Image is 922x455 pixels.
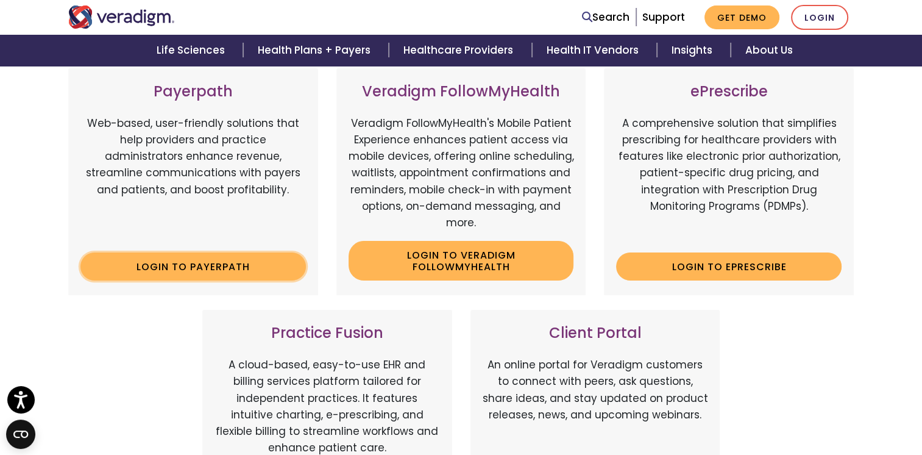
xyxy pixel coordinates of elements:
p: Veradigm FollowMyHealth's Mobile Patient Experience enhances patient access via mobile devices, o... [349,115,574,231]
h3: Client Portal [483,324,708,342]
a: Health Plans + Payers [243,35,389,66]
img: Veradigm logo [68,5,175,29]
h3: Practice Fusion [215,324,440,342]
h3: ePrescribe [616,83,842,101]
a: Health IT Vendors [532,35,657,66]
a: Login to Veradigm FollowMyHealth [349,241,574,281]
h3: Veradigm FollowMyHealth [349,83,574,101]
button: Open CMP widget [6,420,35,449]
a: Insights [657,35,731,66]
a: Search [582,9,629,26]
a: Life Sciences [142,35,243,66]
p: A comprehensive solution that simplifies prescribing for healthcare providers with features like ... [616,115,842,243]
iframe: Drift Chat Widget [689,368,907,440]
a: Get Demo [704,5,779,29]
p: Web-based, user-friendly solutions that help providers and practice administrators enhance revenu... [80,115,306,243]
a: Login [791,5,848,30]
h3: Payerpath [80,83,306,101]
a: About Us [731,35,807,66]
a: Login to Payerpath [80,253,306,281]
a: Login to ePrescribe [616,253,842,281]
a: Support [642,10,685,24]
a: Healthcare Providers [389,35,531,66]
